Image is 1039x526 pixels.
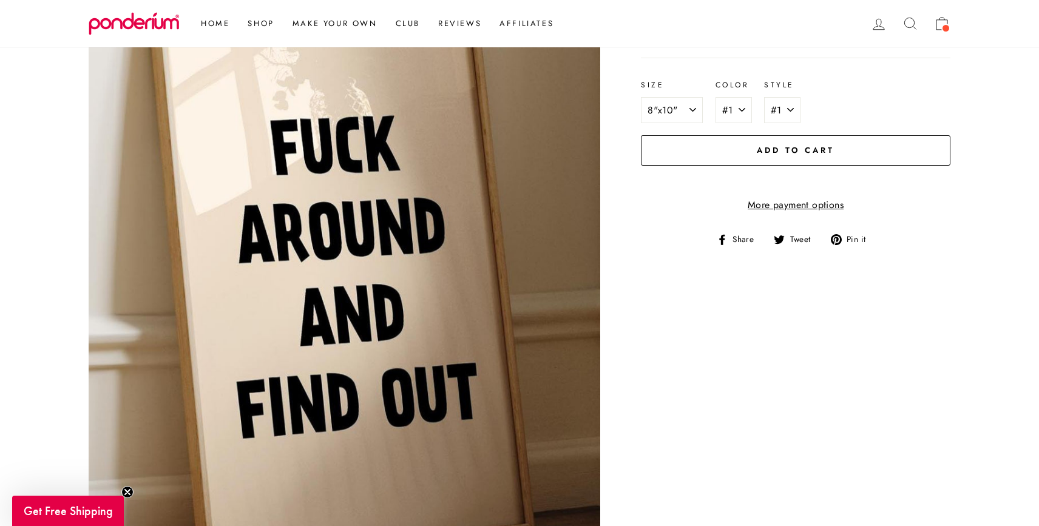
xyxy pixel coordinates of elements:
a: Shop [239,13,283,35]
span: Share [731,233,763,246]
button: Close teaser [121,486,134,498]
label: Size [641,79,703,91]
label: Style [764,79,800,91]
ul: Primary [186,13,563,35]
span: Get Free Shipping [24,503,113,519]
div: Get Free ShippingClose teaser [12,496,124,526]
img: Ponderium [89,12,180,35]
a: Club [387,13,429,35]
a: Make Your Own [283,13,387,35]
button: Add to cart [641,135,950,166]
a: Home [192,13,239,35]
span: Pin it [845,233,875,246]
a: Affiliates [490,13,563,35]
a: More payment options [641,197,950,213]
span: Tweet [788,233,820,246]
label: Color [716,79,752,91]
span: Add to cart [757,144,834,156]
a: Reviews [429,13,490,35]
